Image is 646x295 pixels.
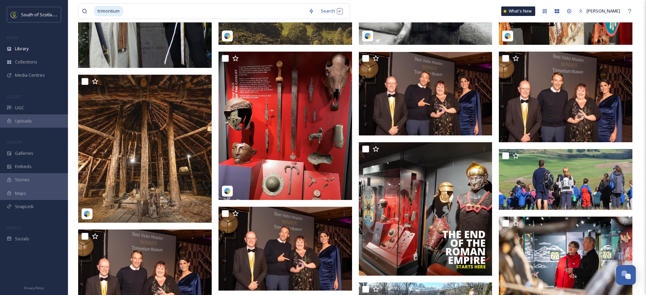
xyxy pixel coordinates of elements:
[587,8,620,14] span: [PERSON_NAME]
[21,11,99,18] span: South of Scotland Destination Alliance
[499,52,632,142] img: c908cc9ebddb94d05b8e93fb05531b4677570ef2cf447287ed567fd731461a87.jpg
[317,4,346,18] div: Search
[219,207,352,291] img: PW_SSDA_Thistle Awards_98.JPG
[84,210,90,217] img: snapsea-logo.png
[24,283,44,292] a: Privacy Policy
[504,33,511,39] img: snapsea-logo.png
[501,6,535,16] a: What's New
[499,149,632,209] img: 3bc5181945f4bdd940ce37c118ac7195432d03a45d869ed8a42b211889d86d59.jpg
[15,190,26,197] span: Maps
[616,265,636,285] button: Open Chat
[15,150,33,156] span: Galleries
[224,33,231,39] img: snapsea-logo.png
[15,59,37,65] span: Collections
[219,52,352,200] img: discoversouthscotland_09302024_17856956172176777.jpg
[11,11,18,18] img: images.jpeg
[15,203,34,210] span: SnapLink
[359,52,492,135] img: 1a32e7bd89718c10d75c1db4fa4421d5f94e0b7c5595f9b479062112766665da.jpg
[15,72,45,78] span: Media Centres
[78,75,212,223] img: discoversouthscotland_09302024_17856956172176777.jpg
[7,35,19,40] span: MEDIA
[575,4,624,18] a: [PERSON_NAME]
[15,236,29,242] span: Socials
[15,118,32,124] span: Uploads
[15,45,29,52] span: Library
[15,163,32,170] span: Embeds
[224,188,231,195] img: snapsea-logo.png
[364,33,371,39] img: snapsea-logo.png
[94,6,123,16] span: trimontium
[15,105,24,111] span: UGC
[7,225,20,230] span: SOCIALS
[7,94,21,99] span: COLLECT
[359,142,492,276] img: SSH-Social-16-Trimontium.jpg
[24,286,44,290] span: Privacy Policy
[15,177,30,183] span: Stories
[7,140,22,145] span: WIDGETS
